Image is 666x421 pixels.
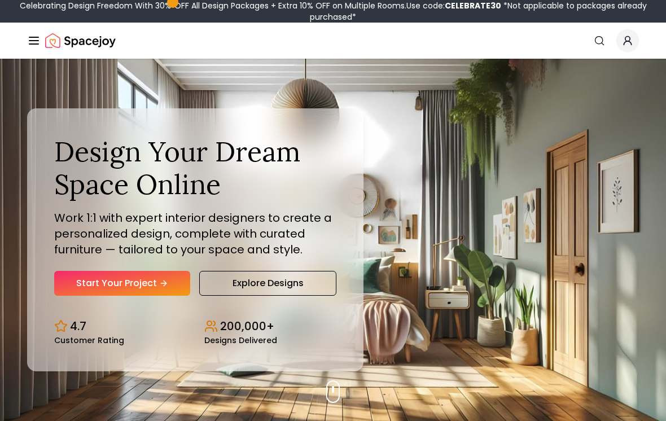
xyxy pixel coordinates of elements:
p: Work 1:1 with expert interior designers to create a personalized design, complete with curated fu... [54,210,336,257]
p: 4.7 [70,318,86,334]
small: Designs Delivered [204,336,277,344]
small: Customer Rating [54,336,124,344]
div: Design stats [54,309,336,344]
nav: Global [27,23,639,59]
a: Explore Designs [199,271,336,296]
h1: Design Your Dream Space Online [54,135,336,200]
img: Spacejoy Logo [45,29,116,52]
p: 200,000+ [220,318,274,334]
a: Spacejoy [45,29,116,52]
a: Start Your Project [54,271,190,296]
